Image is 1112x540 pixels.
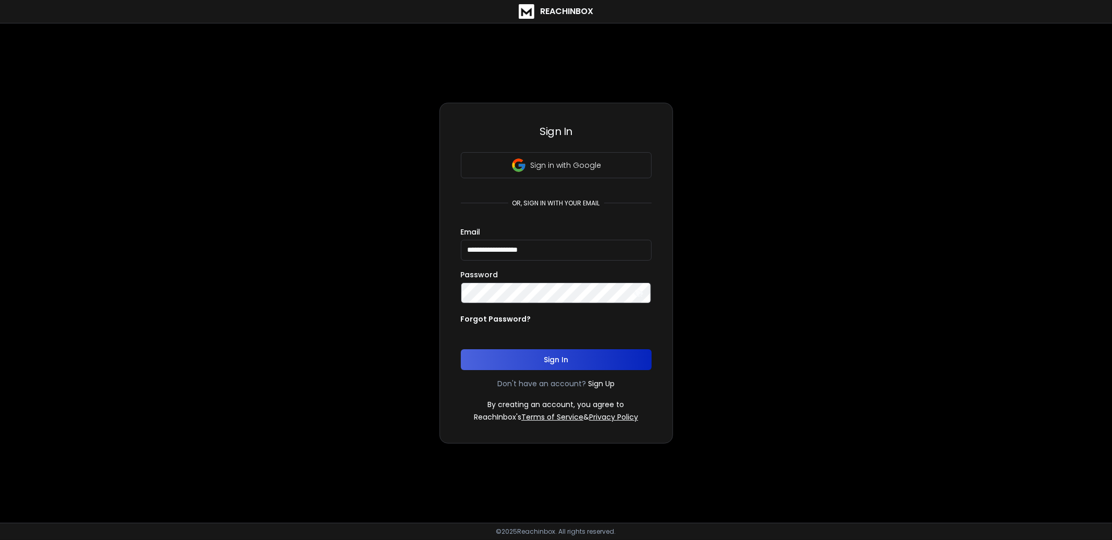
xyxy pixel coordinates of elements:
[461,349,652,370] button: Sign In
[508,199,604,207] p: or, sign in with your email
[519,4,594,19] a: ReachInbox
[588,378,615,389] a: Sign Up
[497,378,586,389] p: Don't have an account?
[461,228,481,236] label: Email
[519,4,534,19] img: logo
[461,152,652,178] button: Sign in with Google
[488,399,625,410] p: By creating an account, you agree to
[496,527,616,536] p: © 2025 Reachinbox. All rights reserved.
[541,5,594,18] h1: ReachInbox
[521,412,583,422] a: Terms of Service
[461,271,498,278] label: Password
[531,160,602,170] p: Sign in with Google
[461,314,531,324] p: Forgot Password?
[474,412,638,422] p: ReachInbox's &
[461,124,652,139] h3: Sign In
[589,412,638,422] a: Privacy Policy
